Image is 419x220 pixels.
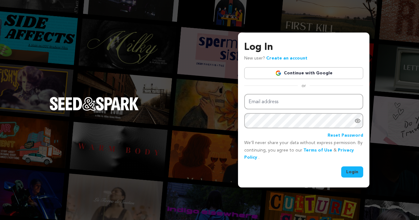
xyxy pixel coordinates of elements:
[50,97,139,123] a: Seed&Spark Homepage
[355,118,361,124] a: Show password as plain text. Warning: this will display your password on the screen.
[244,40,363,55] h3: Log In
[244,67,363,79] a: Continue with Google
[244,139,363,161] p: We’ll never share your data without express permission. By continuing, you agree to our & .
[266,56,307,60] a: Create an account
[244,94,363,110] input: Email address
[244,55,307,62] p: New user?
[341,166,363,178] button: Login
[303,148,332,152] a: Terms of Use
[328,132,363,139] a: Reset Password
[275,70,281,76] img: Google logo
[298,83,310,89] span: or
[50,97,139,111] img: Seed&Spark Logo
